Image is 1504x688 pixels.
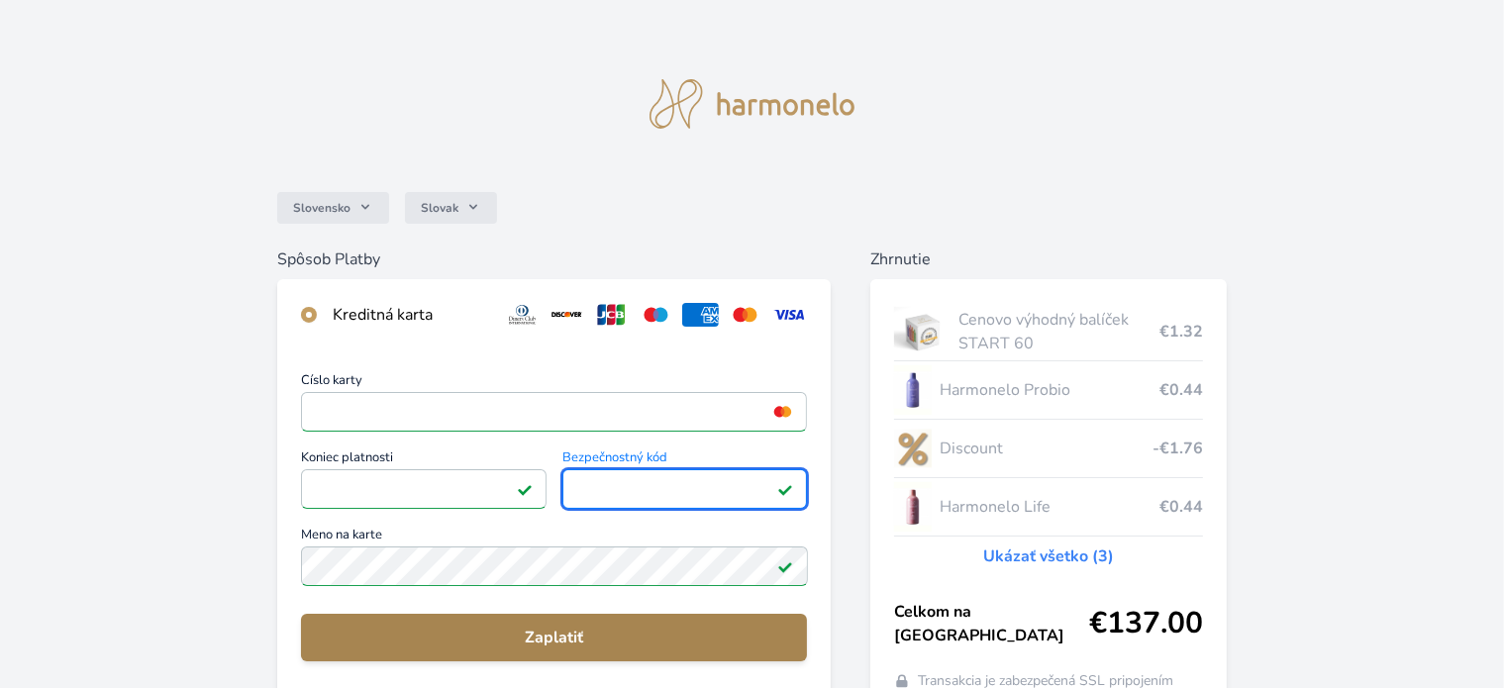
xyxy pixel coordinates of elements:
[870,247,1227,271] h6: Zhrnutie
[549,303,585,327] img: discover.svg
[894,365,932,415] img: CLEAN_PROBIO_se_stinem_x-lo.jpg
[894,307,951,356] img: start.jpg
[1153,437,1203,460] span: -€1.76
[301,374,808,392] span: Číslo karty
[940,378,1159,402] span: Harmonelo Probio
[421,200,458,216] span: Slovak
[333,303,488,327] div: Kreditná karta
[301,451,547,469] span: Koniec platnosti
[277,192,389,224] button: Slovensko
[562,451,808,469] span: Bezpečnostný kód
[894,482,932,532] img: CLEAN_LIFE_se_stinem_x-lo.jpg
[405,192,497,224] button: Slovak
[301,546,808,586] input: Meno na kartePole je platné
[293,200,351,216] span: Slovensko
[277,247,832,271] h6: Spôsob Platby
[1159,320,1203,344] span: €1.32
[1089,606,1203,641] span: €137.00
[504,303,541,327] img: diners.svg
[638,303,674,327] img: maestro.svg
[894,424,932,473] img: discount-lo.png
[940,495,1159,519] span: Harmonelo Life
[777,481,793,497] img: Pole je platné
[727,303,763,327] img: mc.svg
[958,308,1159,355] span: Cenovo výhodný balíček START 60
[301,529,808,546] span: Meno na karte
[983,544,1114,568] a: Ukázať všetko (3)
[310,398,799,426] iframe: Iframe pre číslo karty
[317,626,792,649] span: Zaplatiť
[1159,378,1203,402] span: €0.44
[940,437,1153,460] span: Discount
[301,614,808,661] button: Zaplatiť
[650,79,855,129] img: logo.svg
[517,481,533,497] img: Pole je platné
[1159,495,1203,519] span: €0.44
[894,600,1089,647] span: Celkom na [GEOGRAPHIC_DATA]
[777,558,793,574] img: Pole je platné
[682,303,719,327] img: amex.svg
[593,303,630,327] img: jcb.svg
[771,303,808,327] img: visa.svg
[571,475,799,503] iframe: Iframe pre bezpečnostný kód
[769,403,796,421] img: mc
[310,475,538,503] iframe: Iframe pre deň vypršania platnosti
